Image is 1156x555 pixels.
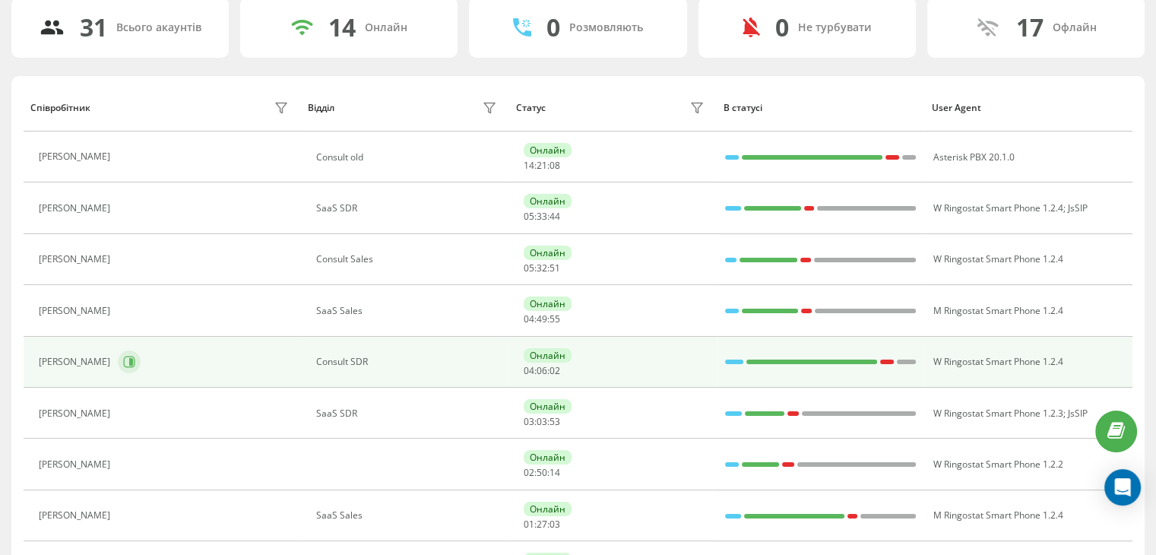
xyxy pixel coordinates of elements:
span: 55 [549,312,560,325]
div: : : [524,366,560,376]
span: W Ringostat Smart Phone 1.2.2 [933,458,1063,471]
span: 51 [549,262,560,274]
span: 03 [537,415,547,428]
span: 33 [537,210,547,223]
span: 03 [524,415,534,428]
span: W Ringostat Smart Phone 1.2.4 [933,201,1063,214]
div: Розмовляють [569,21,643,34]
div: Статус [516,103,546,113]
span: 05 [524,210,534,223]
div: : : [524,468,560,478]
div: 31 [80,13,107,42]
span: M Ringostat Smart Phone 1.2.4 [933,304,1063,317]
div: [PERSON_NAME] [39,306,114,316]
div: 17 [1015,13,1043,42]
span: 01 [524,518,534,531]
div: User Agent [932,103,1126,113]
span: 27 [537,518,547,531]
span: 05 [524,262,534,274]
span: 04 [524,364,534,377]
div: Онлайн [365,21,407,34]
div: : : [524,263,560,274]
div: SaaS Sales [316,306,501,316]
div: : : [524,519,560,530]
div: 0 [775,13,789,42]
span: 49 [537,312,547,325]
div: Онлайн [524,143,572,157]
div: : : [524,417,560,427]
div: [PERSON_NAME] [39,254,114,265]
span: 08 [549,159,560,172]
span: JsSIP [1067,407,1087,420]
div: : : [524,160,560,171]
div: Онлайн [524,399,572,414]
div: Онлайн [524,450,572,465]
div: Consult Sales [316,254,501,265]
span: 50 [537,466,547,479]
span: 03 [549,518,560,531]
div: [PERSON_NAME] [39,408,114,419]
div: Онлайн [524,246,572,260]
span: M Ringostat Smart Phone 1.2.4 [933,509,1063,522]
span: Asterisk PBX 20.1.0 [933,151,1014,163]
span: 53 [549,415,560,428]
div: Не турбувати [798,21,872,34]
div: Open Intercom Messenger [1104,469,1141,506]
div: [PERSON_NAME] [39,151,114,162]
span: 06 [537,364,547,377]
div: Співробітник [30,103,90,113]
span: 14 [549,466,560,479]
div: [PERSON_NAME] [39,357,114,367]
span: W Ringostat Smart Phone 1.2.3 [933,407,1063,420]
div: В статусі [724,103,917,113]
div: [PERSON_NAME] [39,459,114,470]
div: : : [524,211,560,222]
span: W Ringostat Smart Phone 1.2.4 [933,252,1063,265]
span: 14 [524,159,534,172]
div: Consult SDR [316,357,501,367]
div: 0 [546,13,560,42]
div: SaaS Sales [316,510,501,521]
div: [PERSON_NAME] [39,203,114,214]
span: JsSIP [1067,201,1087,214]
span: 44 [549,210,560,223]
div: Онлайн [524,297,572,311]
div: Всього акаунтів [116,21,201,34]
span: 02 [524,466,534,479]
span: 02 [549,364,560,377]
div: : : [524,314,560,325]
div: Consult old [316,152,501,163]
div: [PERSON_NAME] [39,510,114,521]
span: 21 [537,159,547,172]
div: Офлайн [1052,21,1096,34]
div: Онлайн [524,502,572,516]
div: Відділ [308,103,334,113]
span: 32 [537,262,547,274]
span: W Ringostat Smart Phone 1.2.4 [933,355,1063,368]
span: 04 [524,312,534,325]
div: SaaS SDR [316,203,501,214]
div: Онлайн [524,194,572,208]
div: 14 [328,13,356,42]
div: SaaS SDR [316,408,501,419]
div: Онлайн [524,348,572,363]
